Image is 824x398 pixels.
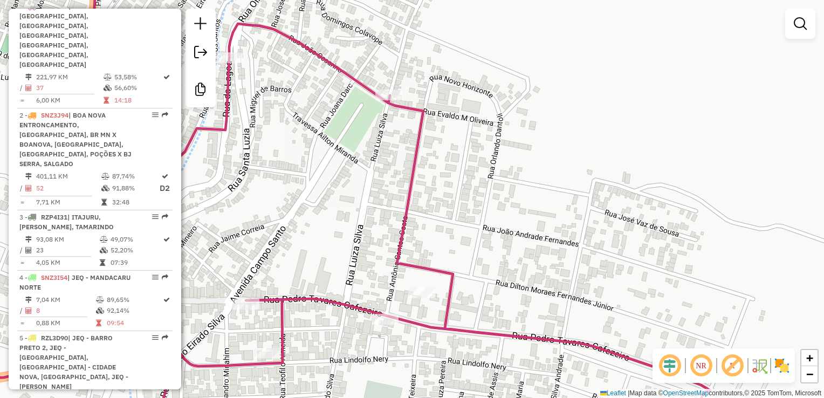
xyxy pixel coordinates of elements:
[190,79,211,103] a: Criar modelo
[19,334,128,390] span: 5 -
[25,236,32,243] i: Distância Total
[41,213,67,221] span: RZP4I31
[19,2,88,68] span: 1 -
[36,305,95,316] td: 8
[190,13,211,37] a: Nova sessão e pesquisa
[36,83,103,93] td: 37
[163,74,170,80] i: Rota otimizada
[41,273,67,282] span: SNZ3I54
[96,307,104,314] i: % de utilização da cubagem
[801,350,818,366] a: Zoom in
[162,173,168,180] i: Rota otimizada
[36,197,101,208] td: 7,71 KM
[600,389,626,397] a: Leaflet
[101,173,109,180] i: % de utilização do peso
[19,305,25,316] td: /
[104,74,112,80] i: % de utilização do peso
[104,85,112,91] i: % de utilização da cubagem
[106,318,162,328] td: 09:54
[190,42,211,66] a: Exportar sessão
[152,274,159,280] em: Opções
[773,357,791,374] img: Exibir/Ocultar setores
[106,294,162,305] td: 89,65%
[19,111,132,168] span: | BOA NOVA ENTRONCAMENTO, [GEOGRAPHIC_DATA], BR MN X BOANOVA, [GEOGRAPHIC_DATA], [GEOGRAPHIC_DATA...
[152,214,159,220] em: Opções
[162,274,168,280] em: Rota exportada
[100,236,108,243] i: % de utilização do peso
[36,318,95,328] td: 0,88 KM
[25,307,32,314] i: Total de Atividades
[36,72,103,83] td: 221,97 KM
[36,245,99,256] td: 23
[19,2,88,68] span: | [GEOGRAPHIC_DATA], [GEOGRAPHIC_DATA], [GEOGRAPHIC_DATA], [GEOGRAPHIC_DATA], [GEOGRAPHIC_DATA], ...
[719,353,745,379] span: Exibir rótulo
[628,389,629,397] span: |
[19,273,131,291] span: 4 -
[36,234,99,245] td: 93,08 KM
[96,320,101,326] i: Tempo total em rota
[162,112,168,118] em: Rota exportada
[160,182,170,195] p: D2
[152,112,159,118] em: Opções
[657,353,683,379] span: Ocultar deslocamento
[19,213,114,231] span: | ITAJURU, [PERSON_NAME], TAMARINDO
[41,111,68,119] span: SNZ3J94
[25,173,32,180] i: Distância Total
[688,353,714,379] span: Ocultar NR
[41,334,68,342] span: RZL3D90
[110,245,162,256] td: 52,20%
[163,297,170,303] i: Rota otimizada
[114,95,162,106] td: 14:18
[19,257,25,268] td: =
[19,245,25,256] td: /
[19,273,131,291] span: | JEQ - MANDACARU NORTE
[598,389,824,398] div: Map data © contributors,© 2025 TomTom, Microsoft
[19,111,132,168] span: 2 -
[110,257,162,268] td: 07:39
[100,247,108,253] i: % de utilização da cubagem
[112,197,159,208] td: 32:48
[806,351,813,365] span: +
[101,199,107,205] i: Tempo total em rota
[806,367,813,381] span: −
[25,74,32,80] i: Distância Total
[36,182,101,195] td: 52
[36,257,99,268] td: 4,05 KM
[19,95,25,106] td: =
[36,171,101,182] td: 401,11 KM
[106,305,162,316] td: 92,14%
[789,13,811,35] a: Exibir filtros
[663,389,709,397] a: OpenStreetMap
[19,334,128,390] span: | JEQ - BARRO PRETO 2, JEQ - [GEOGRAPHIC_DATA], [GEOGRAPHIC_DATA] - CIDADE NOVA, [GEOGRAPHIC_DATA...
[19,83,25,93] td: /
[19,213,114,231] span: 3 -
[25,185,32,191] i: Total de Atividades
[36,95,103,106] td: 6,00 KM
[19,197,25,208] td: =
[25,247,32,253] i: Total de Atividades
[96,297,104,303] i: % de utilização do peso
[25,297,32,303] i: Distância Total
[104,97,109,104] i: Tempo total em rota
[112,182,159,195] td: 91,88%
[19,318,25,328] td: =
[19,182,25,195] td: /
[114,72,162,83] td: 53,58%
[801,366,818,382] a: Zoom out
[25,85,32,91] i: Total de Atividades
[110,234,162,245] td: 49,07%
[100,259,105,266] i: Tempo total em rota
[163,236,170,243] i: Rota otimizada
[36,294,95,305] td: 7,04 KM
[152,334,159,341] em: Opções
[751,357,768,374] img: Fluxo de ruas
[162,214,168,220] em: Rota exportada
[114,83,162,93] td: 56,60%
[112,171,159,182] td: 87,74%
[101,185,109,191] i: % de utilização da cubagem
[162,334,168,341] em: Rota exportada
